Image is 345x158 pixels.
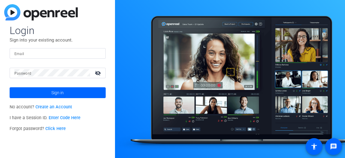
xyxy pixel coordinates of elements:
[10,87,106,98] button: Sign in
[91,69,106,77] mat-icon: visibility_off
[45,126,66,131] a: Click Here
[330,143,337,150] mat-icon: message
[10,104,72,110] span: No account?
[4,4,78,20] img: blue-gradient.svg
[10,24,106,37] span: Login
[35,104,72,110] a: Create an Account
[14,71,32,76] mat-label: Password
[10,115,81,120] span: I have a Session ID.
[49,115,80,120] a: Enter Code Here
[14,52,24,56] mat-label: Email
[10,126,66,131] span: Forgot password?
[14,50,101,57] input: Enter Email Address
[10,37,106,43] p: Sign into your existing account.
[51,85,64,100] span: Sign in
[310,143,318,150] mat-icon: accessibility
